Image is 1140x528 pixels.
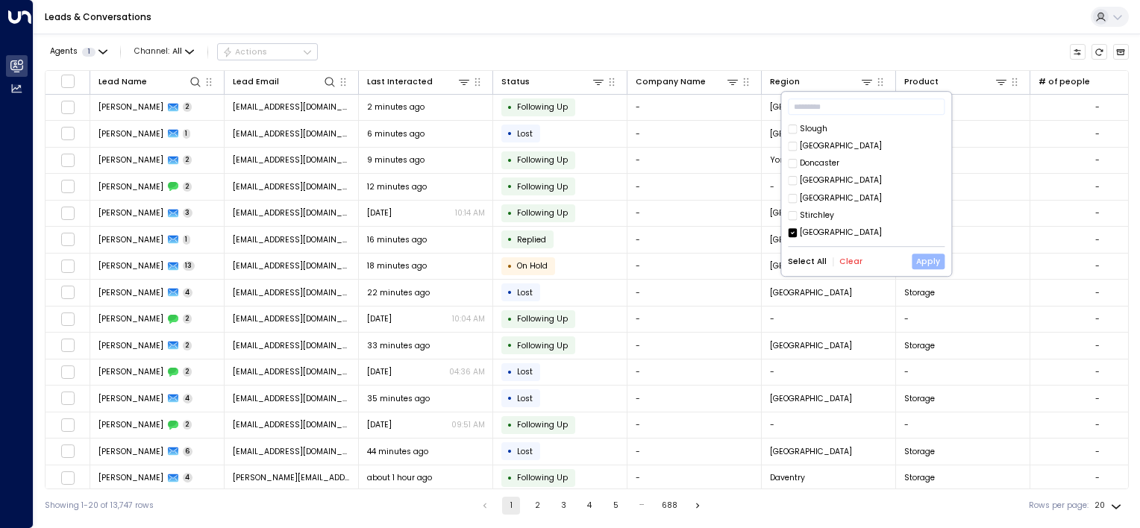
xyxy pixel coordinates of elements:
span: Following Up [517,340,568,351]
span: Birmingham [770,446,852,457]
span: Lost [517,446,533,457]
span: Following Up [517,419,568,430]
div: Lead Name [98,75,203,89]
span: Storage [904,340,935,351]
span: 4 [183,473,193,483]
span: Maria Chauhan [98,419,163,430]
div: - [1095,128,1100,139]
span: On Hold [517,260,548,271]
button: Go to page 4 [580,497,598,515]
div: Status [501,75,530,89]
span: batesbry@gmail.com [233,340,351,351]
div: Doncaster [800,157,839,169]
div: • [507,441,513,461]
button: Agents1 [45,44,111,60]
span: 2 [183,155,192,165]
span: Abbey Collins [98,313,163,324]
span: Steven Cui [98,101,163,113]
span: 2 [183,314,192,324]
div: • [507,389,513,408]
span: Following Up [517,313,568,324]
span: Following Up [517,154,568,166]
span: mariachauhan79@gmail.com [233,393,351,404]
span: Birmingham [770,260,852,271]
span: mariastead@gmail.com [233,154,351,166]
span: Channel: [130,44,198,60]
td: - [762,307,896,333]
span: about 1 hour ago [367,472,432,483]
span: Toggle select row [60,100,75,114]
div: Region [770,75,800,89]
span: 6 minutes ago [367,128,425,139]
button: Archived Leads [1113,44,1130,60]
div: [GEOGRAPHIC_DATA] [800,227,882,239]
button: Go to next page [689,497,707,515]
span: Birmingham [770,207,852,219]
td: - [762,412,896,439]
span: Storage [904,287,935,298]
span: Bryony Bates [98,340,163,351]
span: 9 minutes ago [367,154,425,166]
span: rosegalloway@sky.com [233,260,351,271]
span: 22 minutes ago [367,287,430,298]
button: Go to page 688 [659,497,680,515]
span: Sep 22, 2025 [367,313,392,324]
td: - [762,174,896,200]
span: Toggle select row [60,365,75,379]
span: batesbry@gmail.com [233,366,351,377]
button: Go to page 3 [554,497,572,515]
span: Toggle select row [60,312,75,326]
span: 12 minutes ago [367,181,427,192]
span: Birmingham [770,234,852,245]
span: matt@imagecomms.com [233,128,351,139]
div: • [507,204,513,223]
div: • [507,309,513,329]
div: [GEOGRAPHIC_DATA] [788,192,945,204]
span: lee@elitemembrane.co.uk [233,472,351,483]
span: Bryony Bates [98,366,163,377]
span: Maria Chauhan [98,393,163,404]
div: - [1095,313,1100,324]
p: 10:04 AM [452,313,485,324]
div: • [507,257,513,276]
span: 2 [183,420,192,430]
span: Following Up [517,181,568,192]
div: - [1095,181,1100,192]
div: Button group with a nested menu [217,43,318,61]
span: Following Up [517,101,568,113]
span: Toggle select row [60,418,75,432]
div: Company Name [636,75,706,89]
span: 6 [183,447,193,456]
span: Christine Morris [98,207,163,219]
span: London [770,101,852,113]
td: - [627,386,762,412]
span: 4 [183,288,193,298]
div: - [1095,393,1100,404]
span: Storage [904,472,935,483]
span: Following Up [517,207,568,219]
div: - [1095,234,1100,245]
span: Replied [517,234,546,245]
td: - [627,201,762,227]
div: 20 [1094,497,1124,515]
div: - [1095,207,1100,219]
div: Last Interacted [367,75,472,89]
div: Last Interacted [367,75,433,89]
span: Birmingham [770,128,852,139]
span: 13 [183,261,195,271]
span: Rose Galloway [98,260,163,271]
span: Matthew Dickens [98,128,163,139]
div: [GEOGRAPHIC_DATA] [800,140,882,152]
td: - [627,359,762,386]
span: All [172,47,182,56]
td: - [896,412,1030,439]
span: Birmingham [770,340,852,351]
div: Showing 1-20 of 13,747 rows [45,500,154,512]
span: Toggle select row [60,286,75,300]
div: - [1095,419,1100,430]
span: 35 minutes ago [367,393,430,404]
span: Christine Morris [98,181,163,192]
span: Toggle select all [60,74,75,88]
div: Stirchley [800,210,834,221]
button: page 1 [502,497,520,515]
